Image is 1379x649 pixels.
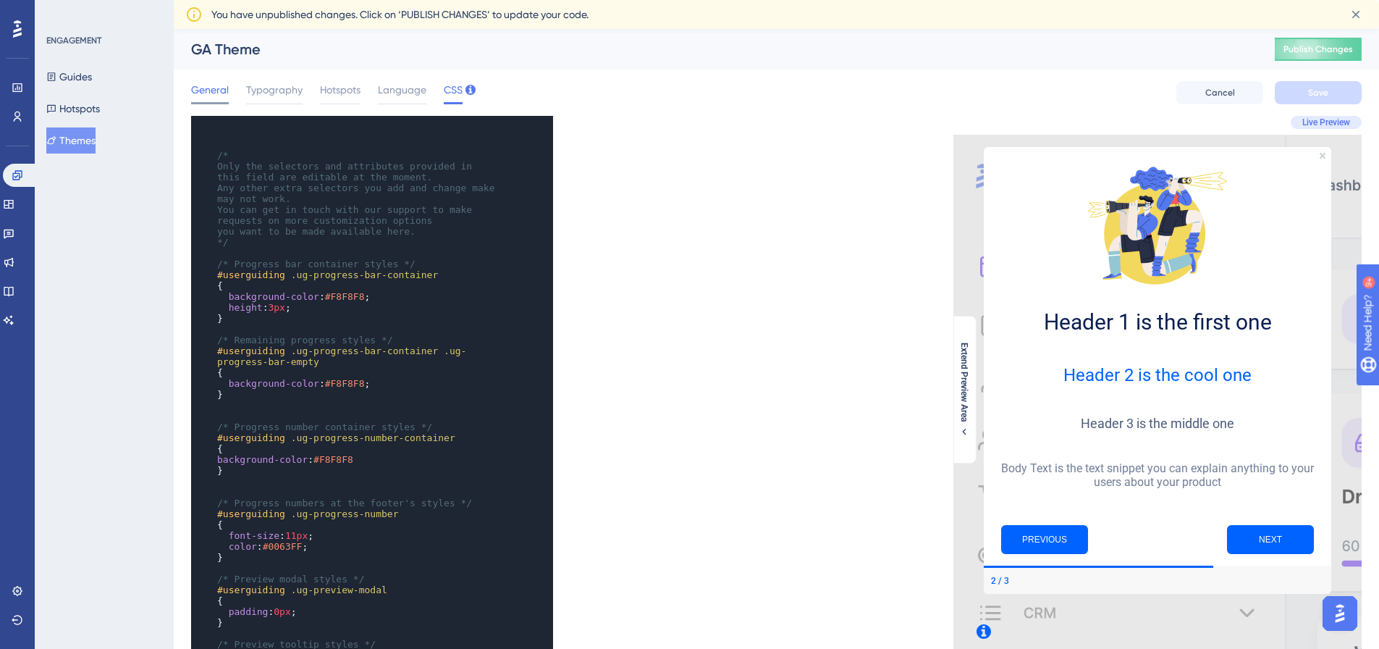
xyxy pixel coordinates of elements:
[291,585,387,595] span: .ug-preview-modal
[217,183,500,204] span: Any other extra selectors you add and change make may not work.
[217,313,223,324] span: }
[48,390,135,419] button: Previous
[217,291,370,302] span: : ;
[217,204,478,226] span: You can get in touch with our support to make requests on more customization options
[246,81,303,99] span: Typography
[217,508,285,519] span: #userguiding
[217,367,223,378] span: {
[217,585,285,595] span: #userguiding
[1176,81,1263,104] button: Cancel
[217,389,223,400] span: }
[217,454,308,465] span: background-color
[1275,81,1362,104] button: Save
[958,343,970,422] span: Extend Preview Area
[30,433,378,459] div: Footer
[1275,38,1362,61] button: Publish Changes
[217,595,223,606] span: {
[46,127,96,154] button: Themes
[1302,117,1350,128] span: Live Preview
[291,432,455,443] span: .ug-progress-number-container
[325,378,365,389] span: #F8F8F8
[217,161,478,183] span: Only the selectors and attributes provided in this field are editable at the moment.
[217,443,223,454] span: {
[42,327,366,354] p: Body Text is the text snippet you can explain anything to your users about your product
[191,39,1239,59] div: GA Theme
[217,269,285,280] span: #userguiding
[1308,87,1328,99] span: Save
[366,18,372,24] div: Close Preview
[98,7,107,19] div: 9+
[217,346,285,356] span: #userguiding
[42,175,366,200] h1: Header 1 is the first one
[42,230,366,251] h2: Header 2 is the cool one
[46,96,100,122] button: Hotspots
[291,269,439,280] span: .ug-progress-bar-container
[42,281,366,296] h3: Header 3 is the middle one
[1205,87,1235,99] span: Cancel
[34,4,90,21] span: Need Help?
[191,81,229,99] span: General
[217,606,297,617] span: : ;
[46,35,101,46] div: ENGAGEMENT
[217,465,223,476] span: }
[217,530,313,541] span: : ;
[229,530,279,541] span: font-size
[217,346,466,367] span: .ug-progress-bar-empty
[291,508,399,519] span: .ug-progress-number
[378,81,426,99] span: Language
[263,541,303,552] span: #0063FF
[325,291,365,302] span: #F8F8F8
[1283,43,1353,55] span: Publish Changes
[211,6,589,23] span: You have unpublished changes. Click on ‘PUBLISH CHANGES’ to update your code.
[217,454,353,465] span: :
[132,18,277,163] img: Modal Media
[217,541,308,552] span: : ;
[1318,592,1362,635] iframe: UserGuiding AI Assistant Launcher
[229,291,319,302] span: background-color
[217,226,416,237] span: you want to be made available here.
[320,81,360,99] span: Hotspots
[217,378,370,389] span: : ;
[313,454,353,465] span: #F8F8F8
[291,346,439,356] span: .ug-progress-bar-container
[217,335,393,346] span: /* Remaining progress styles */
[217,498,472,508] span: /* Progress numbers at the footer's styles */
[268,302,284,313] span: 3px
[38,440,56,452] div: Step 2 of 3
[217,422,432,432] span: /* Progress number container styles */
[285,530,308,541] span: 11px
[217,519,223,530] span: {
[217,432,285,443] span: #userguiding
[274,390,360,419] button: Next
[217,280,223,291] span: {
[229,378,319,389] span: background-color
[217,552,223,563] span: }
[217,574,365,585] span: /* Preview modal styles */
[274,606,290,617] span: 0px
[217,617,223,628] span: }
[217,302,291,313] span: : ;
[229,606,269,617] span: padding
[217,259,416,269] span: /* Progress bar container styles */
[953,343,976,437] button: Extend Preview Area
[46,64,92,90] button: Guides
[444,81,463,99] span: CSS
[229,302,263,313] span: height
[229,541,257,552] span: color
